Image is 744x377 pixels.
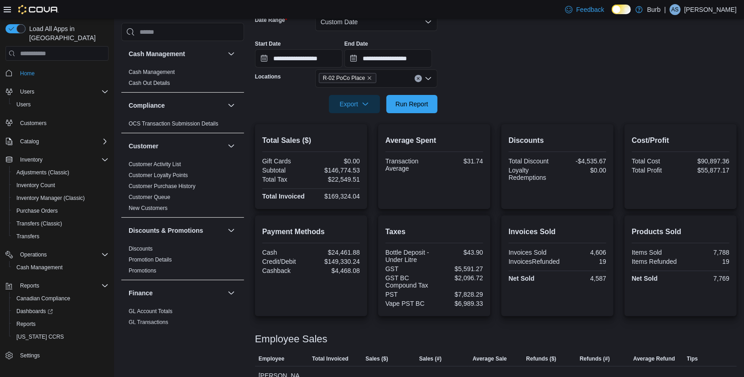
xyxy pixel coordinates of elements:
span: Purchase Orders [16,207,58,215]
span: R-02 PoCo Place [319,73,377,83]
a: Dashboards [13,306,57,317]
div: Customer [121,159,244,217]
div: Alex Specht [670,4,681,15]
div: Cashback [262,267,309,274]
button: Remove R-02 PoCo Place from selection in this group [367,75,372,81]
div: $0.00 [313,157,360,165]
div: Compliance [121,118,244,133]
a: Inventory Manager (Classic) [13,193,88,204]
div: $55,877.17 [682,167,729,174]
div: $6,989.33 [436,300,483,307]
input: Dark Mode [612,5,631,14]
p: | [664,4,666,15]
div: PST [385,291,432,298]
span: R-02 PoCo Place [323,73,365,83]
a: Transfers (Classic) [13,218,66,229]
button: Home [2,66,112,79]
span: Reports [20,282,39,289]
span: Home [20,70,35,77]
span: Home [16,67,109,79]
div: 4,587 [559,275,606,282]
div: Total Profit [632,167,679,174]
span: Settings [16,350,109,361]
span: Employee [259,355,285,362]
h2: Products Sold [632,226,729,237]
span: Tips [687,355,698,362]
div: Total Cost [632,157,679,165]
button: Discounts & Promotions [226,225,237,236]
a: Feedback [562,0,608,19]
span: Inventory Manager (Classic) [16,194,85,202]
div: Finance [121,306,244,331]
h3: Finance [129,288,153,298]
button: Inventory Manager (Classic) [9,192,112,204]
a: Home [16,68,38,79]
strong: Total Invoiced [262,193,305,200]
div: Subtotal [262,167,309,174]
a: Dashboards [9,305,112,318]
div: Transaction Average [385,157,432,172]
button: [US_STATE] CCRS [9,330,112,343]
div: 7,769 [682,275,729,282]
a: Adjustments (Classic) [13,167,73,178]
button: Run Report [386,95,437,113]
div: $169,324.04 [313,193,360,200]
div: GST [385,265,432,272]
div: Credit/Debit [262,258,309,265]
a: Promotion Details [129,257,172,263]
button: Canadian Compliance [9,292,112,305]
span: Run Report [395,99,428,109]
h2: Discounts [509,135,606,146]
button: Reports [2,279,112,292]
span: Users [20,88,34,95]
a: Cash Out Details [129,80,170,86]
span: Refunds (#) [580,355,610,362]
span: Inventory [20,156,42,163]
span: [US_STATE] CCRS [16,333,64,340]
span: Sales ($) [365,355,388,362]
div: $149,330.24 [313,258,360,265]
button: Inventory [16,154,46,165]
a: Transfers [13,231,43,242]
span: Inventory Manager (Classic) [13,193,109,204]
button: Users [16,86,38,97]
span: GL Account Totals [129,308,172,315]
span: Customer Activity List [129,161,181,168]
span: GL Transactions [129,319,168,326]
button: Cash Management [226,48,237,59]
button: Cash Management [129,49,224,58]
div: $24,461.88 [313,249,360,256]
h3: Discounts & Promotions [129,226,203,235]
span: Export [334,95,375,113]
span: Dashboards [13,306,109,317]
span: Canadian Compliance [13,293,109,304]
span: Customer Loyalty Points [129,172,188,179]
span: Average Refund [633,355,675,362]
p: [PERSON_NAME] [684,4,737,15]
span: Reports [16,280,109,291]
button: Compliance [226,100,237,111]
div: $146,774.53 [313,167,360,174]
div: Gift Cards [262,157,309,165]
a: New Customers [129,205,167,211]
label: Locations [255,73,281,80]
button: Transfers (Classic) [9,217,112,230]
span: Inventory [16,154,109,165]
span: Average Sale [473,355,507,362]
span: Transfers (Classic) [13,218,109,229]
span: Inventory Count [13,180,109,191]
span: Reports [13,319,109,330]
div: 19 [563,258,606,265]
div: Items Refunded [632,258,679,265]
a: Reports [13,319,39,330]
a: Users [13,99,34,110]
div: Items Sold [632,249,679,256]
button: Open list of options [425,75,432,82]
h2: Invoices Sold [509,226,606,237]
button: Transfers [9,230,112,243]
a: Discounts [129,246,153,252]
div: $90,897.36 [682,157,729,165]
a: Settings [16,350,43,361]
a: Cash Management [129,69,175,75]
